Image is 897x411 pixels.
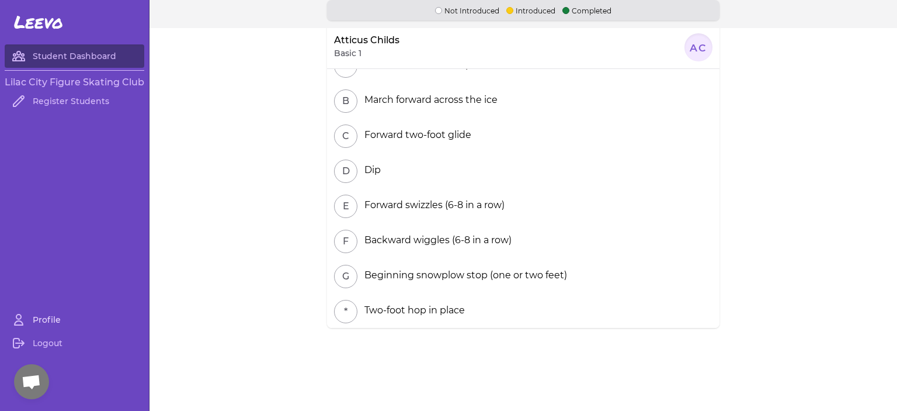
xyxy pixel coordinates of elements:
span: Leevo [14,12,63,33]
div: Forward two-foot glide [360,128,471,142]
p: Not Introduced [435,5,499,16]
a: Student Dashboard [5,44,144,68]
p: Basic 1 [334,47,361,59]
div: Beginning snowplow stop (one or two feet) [360,268,567,282]
a: Open chat [14,364,49,399]
a: Profile [5,308,144,331]
button: C [334,125,357,148]
button: E [334,195,357,218]
a: Register Students [5,89,144,113]
div: Dip [360,163,381,177]
div: Forward swizzles (6-8 in a row) [360,198,505,212]
button: B [334,89,357,113]
a: Logout [5,331,144,355]
p: Completed [562,5,611,16]
p: Atticus Childs [334,33,399,47]
button: D [334,160,357,183]
button: G [334,265,357,288]
div: Two-foot hop in place [360,303,465,317]
p: Introduced [506,5,555,16]
div: March forward across the ice [360,93,498,107]
button: F [334,230,357,253]
div: Backward wiggles (6-8 in a row) [360,233,512,247]
h3: Lilac City Figure Skating Club [5,75,144,89]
